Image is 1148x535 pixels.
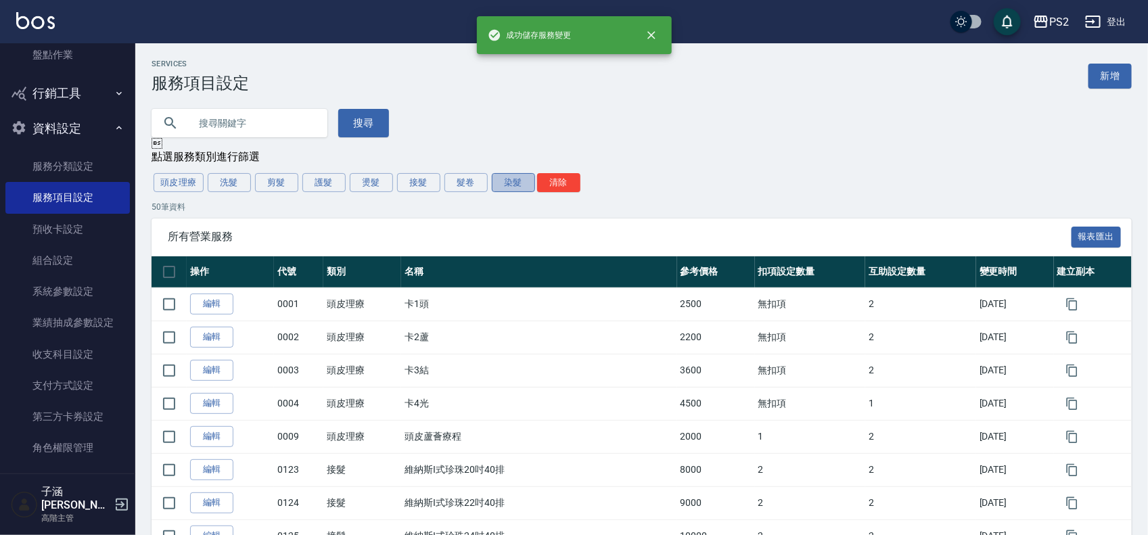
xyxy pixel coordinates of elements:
a: 編輯 [190,492,233,513]
button: 染髮 [492,173,535,192]
td: 維納斯I式珍珠20吋40排 [401,453,676,486]
img: Logo [16,12,55,29]
td: 頭皮理療 [323,321,401,354]
td: 2 [865,287,976,321]
td: 頭皮理療 [323,387,401,420]
td: [DATE] [976,287,1054,321]
td: 3600 [677,354,755,387]
td: [DATE] [976,453,1054,486]
td: 0001 [274,287,323,321]
td: 無扣項 [755,287,866,321]
td: 無扣項 [755,354,866,387]
h5: 子涵[PERSON_NAME] [41,485,110,512]
a: 第三方卡券設定 [5,401,130,432]
div: 點選服務類別進行篩選 [152,150,1132,164]
a: 編輯 [190,426,233,447]
th: 參考價格 [677,256,755,288]
td: [DATE] [976,420,1054,453]
th: 代號 [274,256,323,288]
td: 9000 [677,486,755,519]
td: 1 [755,420,866,453]
a: 盤點作業 [5,39,130,70]
a: 編輯 [190,327,233,348]
button: 頭皮理療 [154,173,204,192]
a: 收支科目設定 [5,339,130,370]
button: 髮卷 [444,173,488,192]
td: [DATE] [976,486,1054,519]
th: 名稱 [401,256,676,288]
a: 服務分類設定 [5,151,130,182]
td: 1 [865,387,976,420]
td: 無扣項 [755,387,866,420]
td: 4500 [677,387,755,420]
a: 系統參數設定 [5,276,130,307]
td: 2 [755,486,866,519]
a: 編輯 [190,294,233,315]
p: 高階主管 [41,512,110,524]
td: 2 [865,453,976,486]
button: 行銷工具 [5,76,130,111]
button: 燙髮 [350,173,393,192]
button: 剪髮 [255,173,298,192]
td: 2 [865,321,976,354]
td: 2 [865,486,976,519]
th: 建立副本 [1054,256,1132,288]
input: 搜尋關鍵字 [189,105,317,141]
a: 新增 [1088,64,1132,89]
td: 0124 [274,486,323,519]
td: [DATE] [976,387,1054,420]
td: 頭皮理療 [323,354,401,387]
button: PS2 [1028,8,1074,36]
td: 2 [865,354,976,387]
td: 頭皮理療 [323,420,401,453]
a: 編輯 [190,459,233,480]
td: 維納斯I式珍珠22吋40排 [401,486,676,519]
button: 登出 [1080,9,1132,34]
td: 卡3結 [401,354,676,387]
button: save [994,8,1021,35]
a: 角色權限管理 [5,432,130,463]
img: Person [11,491,38,518]
td: 0009 [274,420,323,453]
span: 所有營業服務 [168,230,1072,243]
td: 接髮 [323,486,401,519]
button: 資料設定 [5,111,130,146]
a: 編輯 [190,360,233,381]
a: 組合設定 [5,245,130,276]
td: [DATE] [976,321,1054,354]
td: 頭皮理療 [323,287,401,321]
th: 類別 [323,256,401,288]
td: 0003 [274,354,323,387]
td: 2000 [677,420,755,453]
th: 操作 [187,256,274,288]
button: 接髮 [397,173,440,192]
td: 無扣項 [755,321,866,354]
h2: Services [152,60,249,68]
button: 洗髮 [208,173,251,192]
td: 接髮 [323,453,401,486]
a: 報表匯出 [1072,229,1122,242]
td: 2 [865,420,976,453]
p: 50 筆資料 [152,201,1132,213]
a: 服務項目設定 [5,182,130,213]
td: 8000 [677,453,755,486]
a: 預收卡設定 [5,214,130,245]
td: 2500 [677,287,755,321]
a: 業績抽成參數設定 [5,307,130,338]
span: 成功儲存服務變更 [488,28,572,42]
div: PS2 [1049,14,1069,30]
h3: 服務項目設定 [152,74,249,93]
td: 0004 [274,387,323,420]
th: 扣項設定數量 [755,256,866,288]
button: 報表匯出 [1072,227,1122,248]
th: 變更時間 [976,256,1054,288]
td: 0123 [274,453,323,486]
button: 搜尋 [338,109,389,137]
a: 支付方式設定 [5,370,130,401]
td: 卡2蘆 [401,321,676,354]
th: 互助設定數量 [865,256,976,288]
td: 卡1頭 [401,287,676,321]
button: 護髮 [302,173,346,192]
td: 0002 [274,321,323,354]
td: 頭皮蘆薈療程 [401,420,676,453]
